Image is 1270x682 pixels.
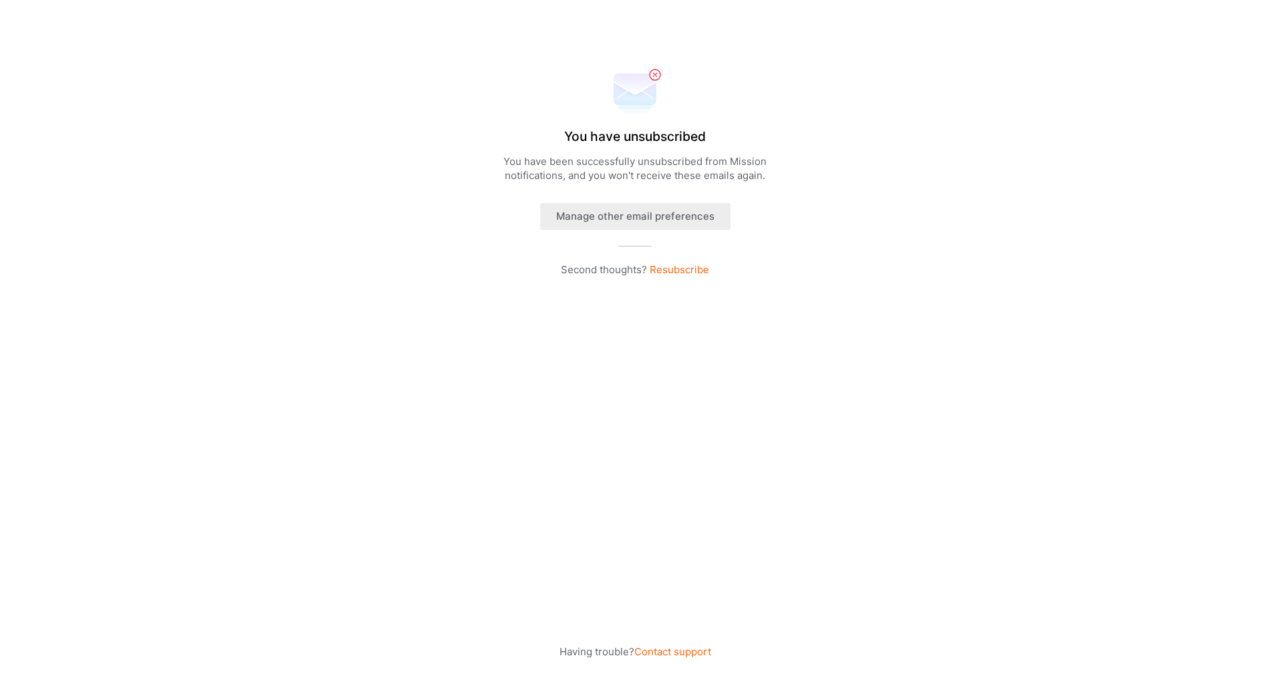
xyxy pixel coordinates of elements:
p: Second thoughts? [561,263,709,277]
button: Resubscribe [650,263,709,277]
p: You have been successfully unsubscribed from Mission notifications , and you won't receive these ... [501,154,769,182]
a: Contact support [634,645,711,658]
button: Manage other email preferences [540,203,730,230]
p: Having trouble? [560,645,711,659]
h1: You have unsubscribed [564,129,706,144]
img: Unsubscribe [608,67,662,120]
a: Manage other email preferences [540,192,730,230]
